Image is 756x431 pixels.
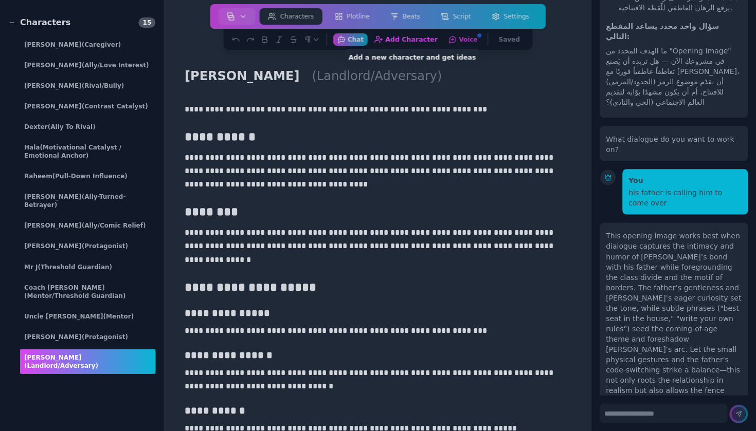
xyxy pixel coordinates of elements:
[139,17,156,28] span: 15
[628,175,742,185] p: You
[21,189,156,213] div: [PERSON_NAME]
[21,139,156,164] div: Hala
[308,66,446,86] h2: (Landlord/Adversary)
[21,119,156,135] div: Dexter
[495,33,524,46] button: Saved
[53,173,128,180] span: (Pull-Down Influence)
[481,6,539,27] a: Settings
[82,333,129,340] span: (Protagonist)
[21,217,156,234] div: [PERSON_NAME]
[82,41,122,48] span: (Caregiver)
[21,36,156,53] div: [PERSON_NAME]
[606,46,742,111] p: ما الهدف المحدد من "Opening Image" في مشروعك الآن — هل تريده أن يَصنع تعاطفاً عاطفياً فوريًا مع [...
[82,103,149,110] span: (Contrast Catalyst)
[25,362,99,369] span: (Landlord/Adversary)
[181,66,304,86] h1: [PERSON_NAME]
[21,308,156,324] div: Uncle [PERSON_NAME]
[82,82,124,89] span: (Rival/Bully)
[25,292,126,299] span: (Mentor/Threshold Guardian)
[21,78,156,94] div: [PERSON_NAME]
[21,349,156,373] div: [PERSON_NAME]
[39,263,113,270] span: (Threshold Guardian)
[21,258,156,275] div: Mr J
[444,33,481,46] button: Voice
[606,134,742,155] div: What dialogue do you want to work on?
[82,242,129,250] span: (protagonist)
[260,8,322,25] button: Characters
[606,22,719,41] strong: سؤال واحد محدد يساعد المقطع التالي:
[21,328,156,345] div: [PERSON_NAME]
[21,238,156,254] div: [PERSON_NAME]
[628,188,742,208] div: his father is calling him to come over
[21,57,156,73] div: [PERSON_NAME]
[327,8,378,25] button: Plotline
[25,144,122,159] span: (Motivational Catalyst / Emotional Anchor)
[483,8,537,25] button: Settings
[380,6,430,27] a: Beats
[21,98,156,115] div: [PERSON_NAME]
[21,279,156,304] div: Coach [PERSON_NAME]
[8,16,71,29] div: Characters
[21,168,156,184] div: Raheem
[82,222,147,229] span: (Ally/Comic Relief)
[227,12,235,21] img: storyboard
[325,6,380,27] a: Plotline
[82,62,150,69] span: (Ally/Love Interest)
[345,49,480,66] span: Add a new character and get ideas
[430,6,481,27] a: Script
[333,33,368,46] button: Chat
[382,8,428,25] button: Beats
[48,123,96,130] span: (Ally to Rival)
[103,312,134,320] span: (Mentor)
[433,8,479,25] button: Script
[370,33,442,46] button: Add CharacterAdd a new character and get ideas
[258,6,325,27] a: Characters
